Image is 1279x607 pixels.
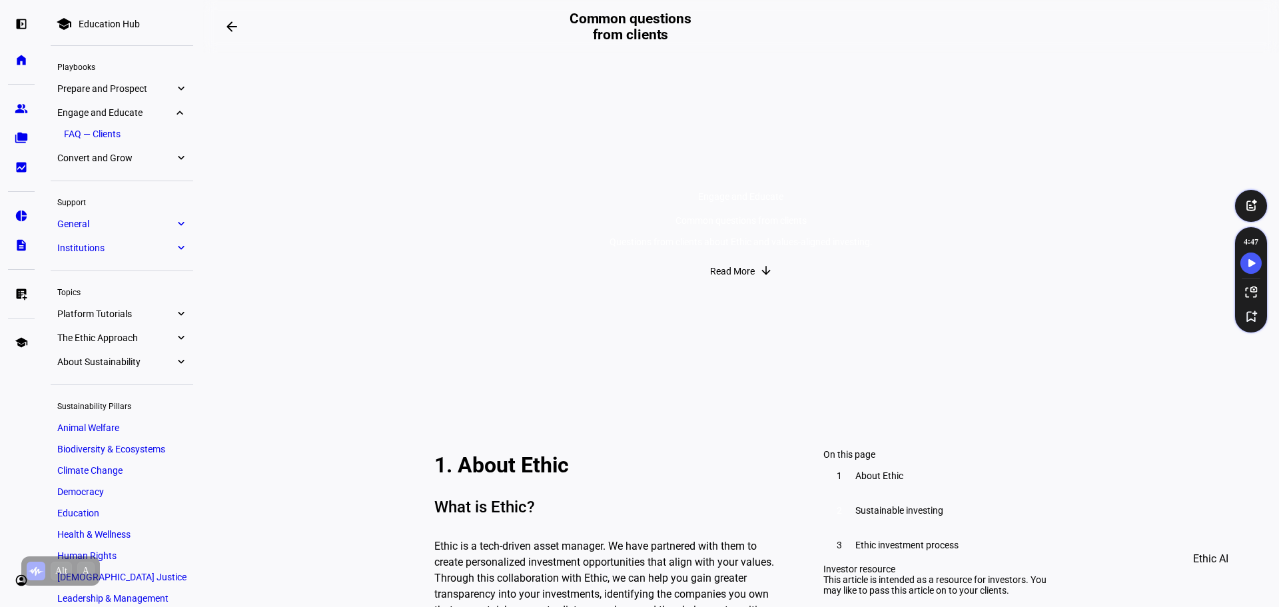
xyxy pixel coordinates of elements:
[823,564,1047,574] div: Investor resource
[610,215,873,226] div: Common questions from clients
[1193,543,1228,575] span: Ethic AI
[567,11,694,43] h2: Common questions from clients
[175,331,187,344] eth-mat-symbol: expand_more
[15,17,28,31] eth-mat-symbol: left_panel_open
[57,444,165,454] span: Biodiversity & Ecosystems
[831,468,847,484] div: 1
[51,482,193,501] a: Democracy
[51,418,193,437] a: Animal Welfare
[51,504,193,522] a: Education
[57,308,175,319] span: Platform Tutorials
[175,307,187,320] eth-mat-symbol: expand_more
[855,540,959,550] span: Ethic investment process
[175,151,187,165] eth-mat-symbol: expand_more
[51,396,193,414] div: Sustainability Pillars
[56,16,72,32] mat-icon: school
[57,83,175,94] span: Prepare and Prospect
[823,574,1047,596] div: This article is intended as a resource for investors. You may like to pass this article on to you...
[697,258,785,285] button: Read More
[8,47,35,73] a: home
[175,82,187,95] eth-mat-symbol: expand_more
[57,243,175,253] span: Institutions
[51,461,193,480] a: Climate Change
[51,215,193,233] a: Generalexpand_more
[855,505,943,516] span: Sustainable investing
[15,102,28,115] eth-mat-symbol: group
[15,161,28,174] eth-mat-symbol: bid_landscape
[175,241,187,255] eth-mat-symbol: expand_more
[57,356,175,367] span: About Sustainability
[8,203,35,229] a: pie_chart
[15,53,28,67] eth-mat-symbol: home
[51,192,193,211] div: Support
[175,217,187,231] eth-mat-symbol: expand_more
[57,465,123,476] span: Climate Change
[15,209,28,223] eth-mat-symbol: pie_chart
[57,550,117,561] span: Human Rights
[57,572,187,582] span: [DEMOGRAPHIC_DATA] Justice
[57,125,187,143] a: FAQ — Clients
[57,422,119,433] span: Animal Welfare
[610,237,873,247] div: Questions from clients about Ethic and values-aligned investing.
[79,19,140,29] div: Education Hub
[434,496,775,518] h4: What is Ethic?
[51,546,193,565] a: Human Rights
[759,264,773,277] mat-icon: arrow_downward
[1174,543,1247,575] button: Ethic AI
[51,440,193,458] a: Biodiversity & Ecosystems
[51,525,193,544] a: Health & Wellness
[57,529,131,540] span: Health & Wellness
[57,153,175,163] span: Convert and Grow
[175,106,187,119] eth-mat-symbol: expand_more
[8,154,35,181] a: bid_landscape
[710,258,755,285] span: Read More
[57,219,175,229] span: General
[855,470,903,481] span: About Ethic
[698,191,783,202] span: Engage and Educate
[57,332,175,343] span: The Ethic Approach
[8,232,35,259] a: description
[8,95,35,122] a: group
[51,57,193,75] div: Playbooks
[57,508,99,518] span: Education
[51,568,193,586] a: [DEMOGRAPHIC_DATA] Justice
[15,239,28,252] eth-mat-symbol: description
[51,282,193,301] div: Topics
[224,19,240,35] mat-icon: arrow_backwards
[15,574,28,587] eth-mat-symbol: account_circle
[15,287,28,301] eth-mat-symbol: list_alt_add
[15,131,28,145] eth-mat-symbol: folder_copy
[51,239,193,257] a: Institutionsexpand_more
[57,107,175,118] span: Engage and Educate
[434,452,775,478] h2: 1. About Ethic
[823,449,1047,460] div: On this page
[57,593,169,604] span: Leadership & Management
[15,336,28,349] eth-mat-symbol: school
[831,537,847,553] div: 3
[831,502,847,518] div: 2
[57,486,104,497] span: Democracy
[175,355,187,368] eth-mat-symbol: expand_more
[8,125,35,151] a: folder_copy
